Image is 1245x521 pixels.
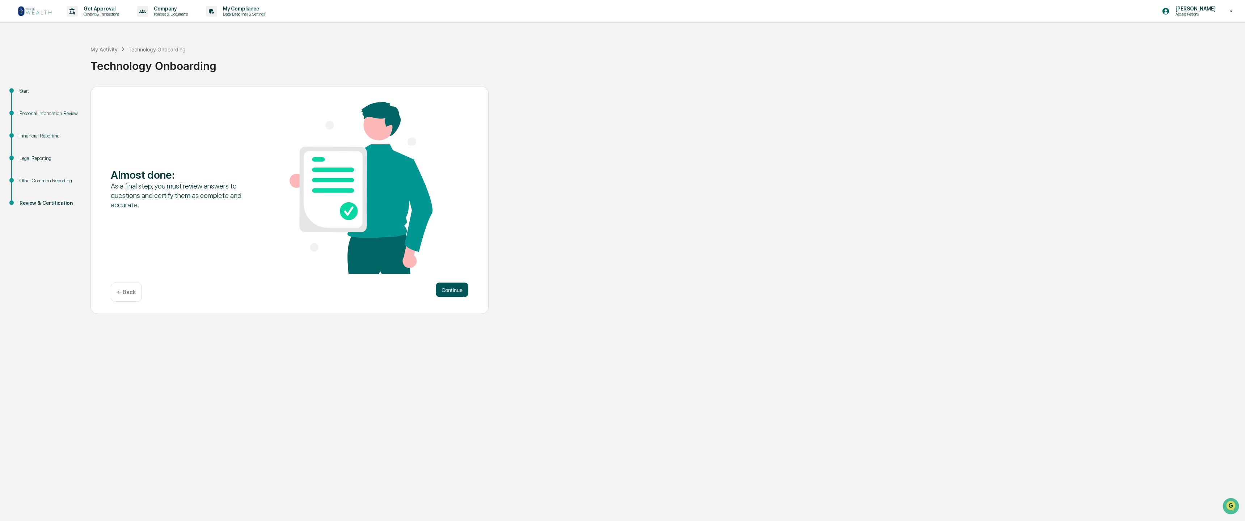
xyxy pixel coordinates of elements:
[1222,497,1241,517] iframe: Open customer support
[72,123,88,128] span: Pylon
[25,55,119,63] div: Start new chat
[217,6,269,12] p: My Compliance
[60,91,90,98] span: Attestations
[148,12,191,17] p: Policies & Documents
[25,63,92,68] div: We're available if you need us!
[7,92,13,98] div: 🖐️
[1170,12,1219,17] p: Access Persons
[111,168,254,181] div: Almost done :
[50,88,93,101] a: 🗄️Attestations
[436,283,468,297] button: Continue
[78,6,123,12] p: Get Approval
[17,5,52,17] img: logo
[14,91,47,98] span: Preclearance
[20,132,79,140] div: Financial Reporting
[20,110,79,117] div: Personal Information Review
[7,15,132,27] p: How can we help?
[148,6,191,12] p: Company
[1170,6,1219,12] p: [PERSON_NAME]
[217,12,269,17] p: Data, Deadlines & Settings
[20,177,79,185] div: Other Common Reporting
[20,87,79,95] div: Start
[128,46,186,52] div: Technology Onboarding
[290,102,432,274] img: Almost done
[20,154,79,162] div: Legal Reporting
[4,102,48,115] a: 🔎Data Lookup
[111,181,254,209] div: As a final step, you must review answers to questions and certify them as complete and accurate.
[20,199,79,207] div: Review & Certification
[90,54,1241,72] div: Technology Onboarding
[123,58,132,66] button: Start new chat
[4,88,50,101] a: 🖐️Preclearance
[51,122,88,128] a: Powered byPylon
[117,289,136,296] p: ← Back
[7,55,20,68] img: 1746055101610-c473b297-6a78-478c-a979-82029cc54cd1
[90,46,118,52] div: My Activity
[52,92,58,98] div: 🗄️
[7,106,13,111] div: 🔎
[78,12,123,17] p: Content & Transactions
[14,105,46,112] span: Data Lookup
